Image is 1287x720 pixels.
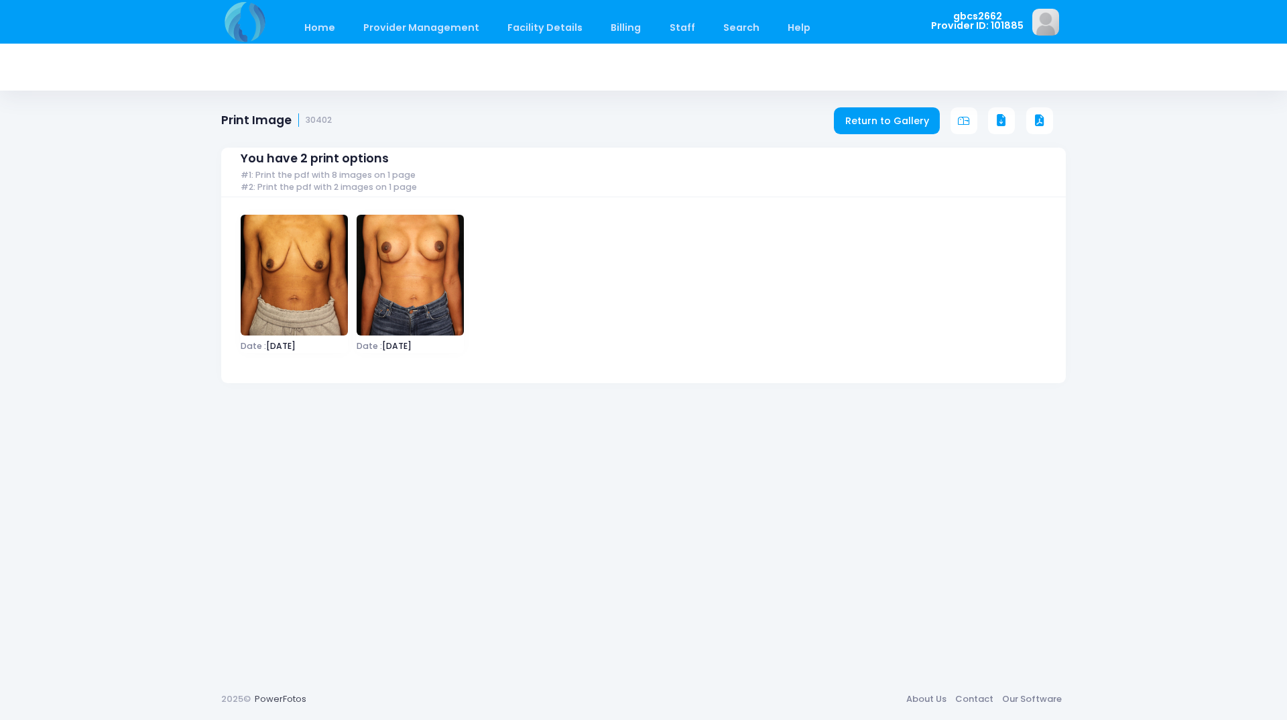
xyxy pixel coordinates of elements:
a: Home [291,12,348,44]
a: Search [710,12,772,44]
a: PowerFotos [255,692,306,705]
a: Help [775,12,824,44]
span: Date : [241,340,266,352]
span: #2: Print the pdf with 2 images on 1 page [241,183,417,193]
small: 30402 [306,115,332,125]
span: 2025© [221,692,251,705]
span: Date : [357,340,382,352]
span: #1: Print the pdf with 8 images on 1 page [241,170,416,181]
img: image [1032,9,1059,36]
a: Contact [951,687,997,711]
a: Facility Details [495,12,596,44]
img: image [357,215,464,336]
a: About Us [902,687,951,711]
span: [DATE] [357,342,464,350]
img: image [241,215,348,336]
span: [DATE] [241,342,348,350]
span: You have 2 print options [241,152,389,166]
h1: Print Image [221,113,332,127]
a: Provider Management [350,12,492,44]
a: Return to Gallery [834,107,940,134]
a: Billing [598,12,654,44]
span: gbcs2662 Provider ID: 101885 [931,11,1024,31]
a: Staff [656,12,708,44]
a: Our Software [997,687,1066,711]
